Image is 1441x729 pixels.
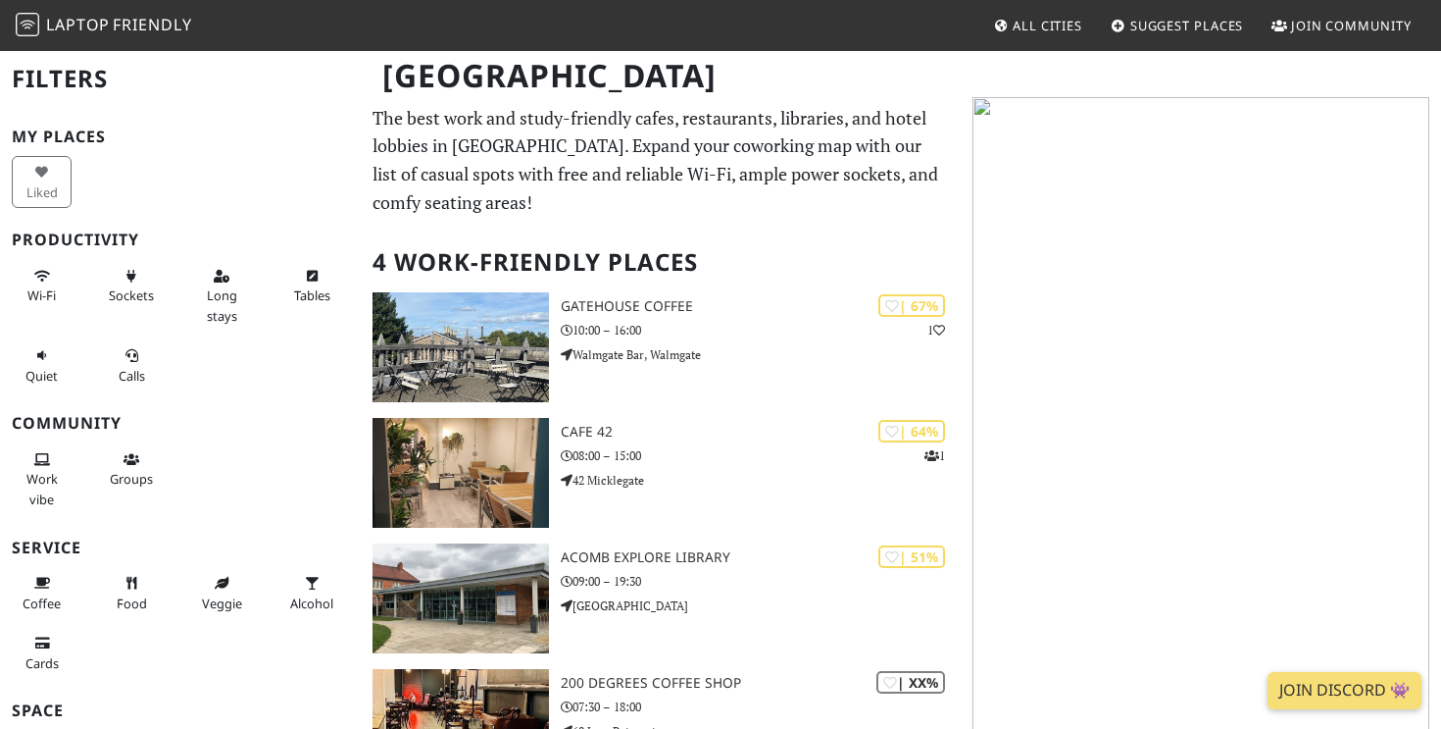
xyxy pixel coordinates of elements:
[561,298,961,315] h3: Gatehouse Coffee
[16,9,192,43] a: LaptopFriendly LaptopFriendly
[12,128,349,146] h3: My Places
[207,286,237,324] span: Long stays
[1103,8,1252,43] a: Suggest Places
[373,233,950,292] h2: 4 Work-Friendly Places
[192,260,252,332] button: Long stays
[113,14,191,35] span: Friendly
[25,367,58,385] span: Quiet
[294,286,330,304] span: Work-friendly tables
[109,286,154,304] span: Power sockets
[12,260,72,312] button: Wi-Fi
[373,104,950,217] p: The best work and study-friendly cafes, restaurants, libraries, and hotel lobbies in [GEOGRAPHIC_...
[561,446,961,465] p: 08:00 – 15:00
[119,367,145,385] span: Video/audio calls
[1267,672,1421,709] a: Join Discord 👾
[117,595,147,612] span: Food
[12,339,72,391] button: Quiet
[12,702,349,720] h3: Space
[927,321,945,339] p: 1
[561,424,961,441] h3: Cafe 42
[878,546,945,568] div: | 51%
[282,567,342,619] button: Alcohol
[26,470,58,507] span: People working
[192,567,252,619] button: Veggie
[361,418,962,528] a: Cafe 42 | 64% 1 Cafe 42 08:00 – 15:00 42 Micklegate
[561,549,961,566] h3: Acomb Explore Library
[23,595,61,612] span: Coffee
[1291,17,1412,34] span: Join Community
[12,567,72,619] button: Coffee
[373,418,549,528] img: Cafe 42
[16,13,39,36] img: LaptopFriendly
[12,231,349,249] h3: Productivity
[561,321,961,339] p: 10:00 – 16:00
[102,567,162,619] button: Food
[561,597,961,615] p: [GEOGRAPHIC_DATA]
[561,675,961,692] h3: 200 Degrees Coffee Shop
[373,544,549,653] img: Acomb Explore Library
[361,544,962,653] a: Acomb Explore Library | 51% Acomb Explore Library 09:00 – 19:30 [GEOGRAPHIC_DATA]
[12,443,72,515] button: Work vibe
[924,446,945,465] p: 1
[878,420,945,443] div: | 64%
[202,595,242,612] span: Veggie
[561,345,961,364] p: Walmgate Bar, Walmgate
[12,49,349,109] h2: Filters
[367,49,958,103] h1: [GEOGRAPHIC_DATA]
[561,698,961,716] p: 07:30 – 18:00
[878,294,945,317] div: | 67%
[373,292,549,402] img: Gatehouse Coffee
[1013,17,1082,34] span: All Cities
[1130,17,1244,34] span: Suggest Places
[561,572,961,591] p: 09:00 – 19:30
[561,471,961,490] p: 42 Micklegate
[290,595,333,612] span: Alcohol
[110,470,153,488] span: Group tables
[46,14,110,35] span: Laptop
[282,260,342,312] button: Tables
[102,443,162,495] button: Groups
[102,260,162,312] button: Sockets
[12,539,349,557] h3: Service
[1264,8,1419,43] a: Join Community
[876,671,945,694] div: | XX%
[12,627,72,679] button: Cards
[12,414,349,433] h3: Community
[361,292,962,402] a: Gatehouse Coffee | 67% 1 Gatehouse Coffee 10:00 – 16:00 Walmgate Bar, Walmgate
[985,8,1090,43] a: All Cities
[102,339,162,391] button: Calls
[27,286,56,304] span: Stable Wi-Fi
[25,654,59,672] span: Credit cards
